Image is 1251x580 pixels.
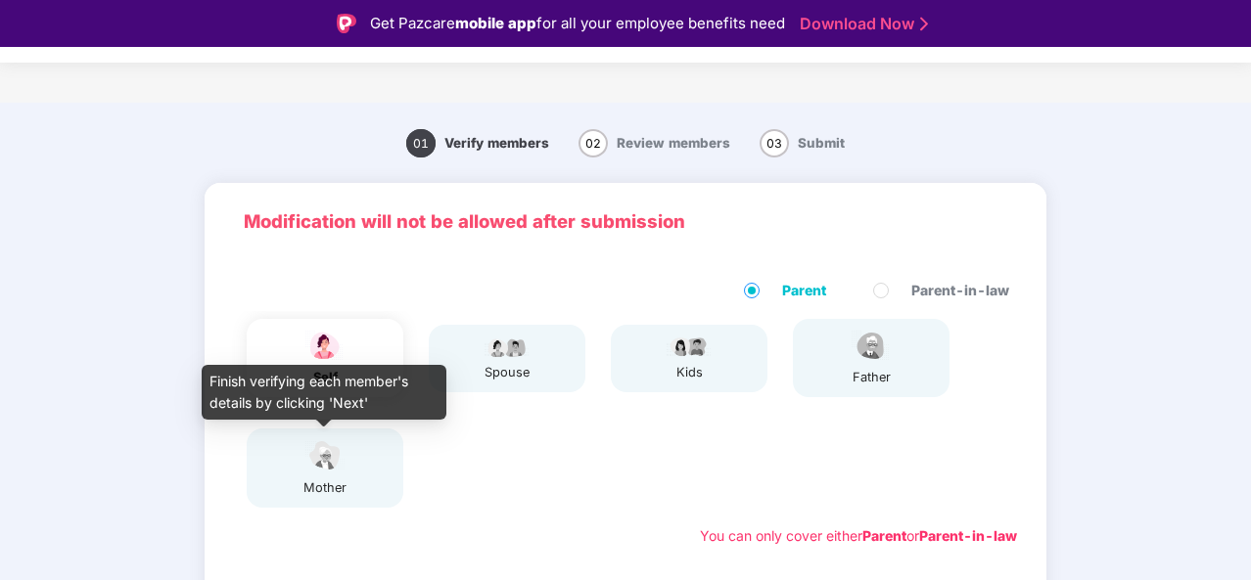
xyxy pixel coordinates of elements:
[483,335,532,358] img: svg+xml;base64,PHN2ZyB4bWxucz0iaHR0cDovL3d3dy53My5vcmcvMjAwMC9zdmciIHdpZHRoPSI5Ny44OTciIGhlaWdodD...
[202,365,446,420] div: Finish verifying each member's details by clicking 'Next'
[847,368,896,387] div: father
[579,129,608,157] span: 02
[483,363,532,382] div: spouse
[665,335,714,358] img: svg+xml;base64,PHN2ZyB4bWxucz0iaHR0cDovL3d3dy53My5vcmcvMjAwMC9zdmciIHdpZHRoPSI3OS4wMzciIGhlaWdodD...
[847,329,896,363] img: svg+xml;base64,PHN2ZyBpZD0iRmF0aGVyX2ljb24iIHhtbG5zPSJodHRwOi8vd3d3LnczLm9yZy8yMDAwL3N2ZyIgeG1sbn...
[406,129,436,157] span: 01
[774,280,834,301] span: Parent
[455,14,536,32] strong: mobile app
[617,135,730,151] span: Review members
[903,280,1017,301] span: Parent-in-law
[798,135,845,151] span: Submit
[244,207,1007,236] p: Modification will not be allowed after submission
[919,527,1017,544] b: Parent-in-law
[862,527,906,544] b: Parent
[700,525,1017,547] div: You can only cover either or
[665,363,714,382] div: kids
[444,135,549,151] span: Verify members
[370,12,785,35] div: Get Pazcare for all your employee benefits need
[920,14,928,34] img: Stroke
[337,14,356,33] img: Logo
[800,14,922,34] a: Download Now
[301,478,349,498] div: mother
[301,329,349,363] img: svg+xml;base64,PHN2ZyBpZD0iU3BvdXNlX2ljb24iIHhtbG5zPSJodHRwOi8vd3d3LnczLm9yZy8yMDAwL3N2ZyIgd2lkdG...
[301,438,349,472] img: svg+xml;base64,PHN2ZyB4bWxucz0iaHR0cDovL3d3dy53My5vcmcvMjAwMC9zdmciIHdpZHRoPSI1NCIgaGVpZ2h0PSIzOC...
[760,129,789,157] span: 03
